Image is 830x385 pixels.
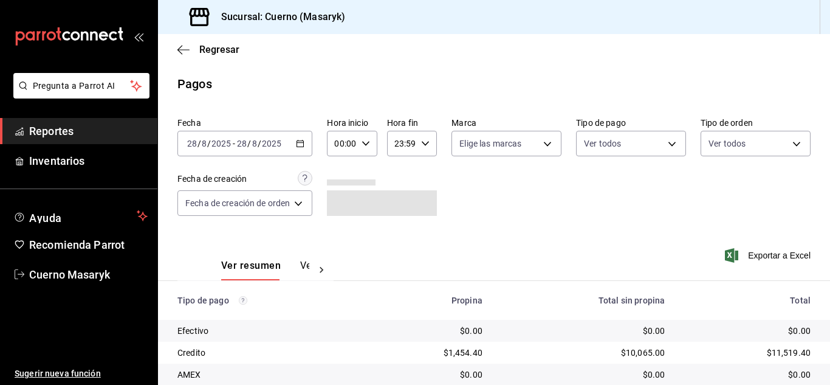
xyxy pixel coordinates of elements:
[9,88,149,101] a: Pregunta a Parrot AI
[177,44,239,55] button: Regresar
[211,10,345,24] h3: Sucursal: Cuerno (Masaryk)
[221,260,309,280] div: navigation tabs
[201,139,207,148] input: --
[684,347,811,359] div: $11,519.40
[33,80,131,92] span: Pregunta a Parrot AI
[236,139,247,148] input: --
[502,325,665,337] div: $0.00
[197,139,201,148] span: /
[708,137,746,150] span: Ver todos
[233,139,235,148] span: -
[377,296,482,305] div: Propina
[177,75,212,93] div: Pagos
[327,119,377,127] label: Hora inicio
[29,237,148,253] span: Recomienda Parrot
[377,369,482,381] div: $0.00
[502,296,665,305] div: Total sin propina
[177,296,358,305] div: Tipo de pago
[177,369,358,381] div: AMEX
[377,325,482,337] div: $0.00
[177,173,247,186] div: Fecha de creación
[29,266,148,283] span: Cuerno Masaryk
[177,119,312,127] label: Fecha
[247,139,251,148] span: /
[239,296,247,305] svg: Los pagos realizados con Pay y otras terminales son montos brutos.
[177,325,358,337] div: Efectivo
[258,139,261,148] span: /
[252,139,258,148] input: --
[13,73,149,99] button: Pregunta a Parrot AI
[684,296,811,305] div: Total
[387,119,437,127] label: Hora fin
[185,197,290,209] span: Fecha de creación de orden
[377,347,482,359] div: $1,454.40
[502,347,665,359] div: $10,065.00
[134,32,143,41] button: open_drawer_menu
[29,209,132,223] span: Ayuda
[684,325,811,337] div: $0.00
[300,260,346,280] button: Ver pagos
[684,369,811,381] div: $0.00
[207,139,211,148] span: /
[727,248,811,263] button: Exportar a Excel
[187,139,197,148] input: --
[15,367,148,380] span: Sugerir nueva función
[29,153,148,169] span: Inventarios
[221,260,281,280] button: Ver resumen
[451,119,561,127] label: Marca
[584,137,621,150] span: Ver todos
[29,123,148,139] span: Reportes
[576,119,686,127] label: Tipo de pago
[502,369,665,381] div: $0.00
[701,119,811,127] label: Tipo de orden
[199,44,239,55] span: Regresar
[211,139,232,148] input: ----
[459,137,521,150] span: Elige las marcas
[261,139,282,148] input: ----
[177,347,358,359] div: Credito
